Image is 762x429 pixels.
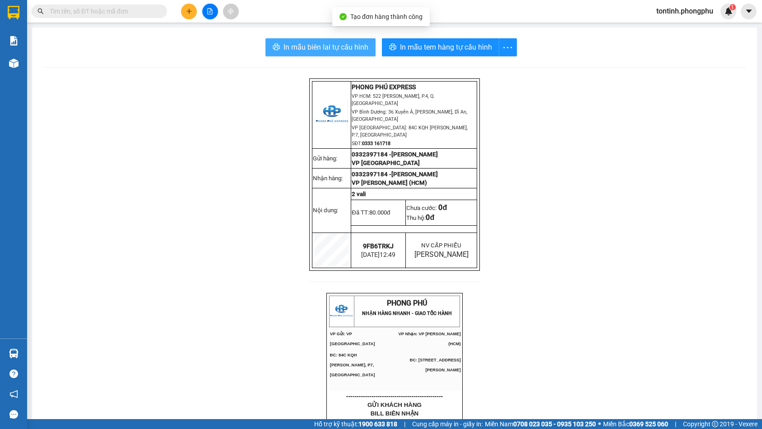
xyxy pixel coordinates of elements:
[362,310,452,316] strong: NHẬN HÀNG NHANH - GIAO TỐC HÀNH
[729,4,736,10] sup: 1
[367,402,422,408] span: GỬI KHÁCH HÀNG
[352,179,427,186] span: VP [PERSON_NAME] (HCM)
[50,6,156,16] input: Tìm tên, số ĐT hoặc mã đơn
[346,392,443,400] span: ----------------------------------------------
[391,151,438,158] span: [PERSON_NAME]
[207,8,213,14] span: file-add
[316,99,348,131] img: logo
[9,349,19,358] img: warehouse-icon
[513,420,596,428] strong: 0708 023 035 - 0935 103 250
[369,209,390,216] span: 80.000đ
[352,83,416,91] strong: PHONG PHÚ EXPRESS
[426,213,434,222] span: 0đ
[330,353,375,377] span: ĐC: 84C KQH [PERSON_NAME], P7, [GEOGRAPHIC_DATA]
[745,7,753,15] span: caret-down
[421,242,461,249] span: NV CẤP PHIẾU
[223,4,239,19] button: aim
[391,171,438,178] span: [PERSON_NAME]
[675,419,676,429] span: |
[363,242,394,250] span: 9FB6TRKJ
[9,410,18,419] span: message
[352,141,390,146] span: SĐT:
[228,8,234,14] span: aim
[371,410,419,417] span: BILL BIÊN NHẬN
[273,43,280,52] span: printer
[725,7,733,15] img: icon-new-feature
[352,93,435,106] span: VP HCM: 522 [PERSON_NAME], P.4, Q.[GEOGRAPHIC_DATA]
[712,421,718,427] span: copyright
[350,13,423,20] span: Tạo đơn hàng thành công
[414,250,469,259] span: [PERSON_NAME]
[380,251,395,258] span: 12:49
[181,4,197,19] button: plus
[330,300,353,323] img: logo
[9,36,19,46] img: solution-icon
[362,141,390,146] strong: 0333 161718
[352,209,390,216] span: Đã TT:
[352,109,467,122] span: VP Bình Dương: 36 Xuyên Á, [PERSON_NAME], Dĩ An, [GEOGRAPHIC_DATA]
[352,160,420,166] span: VP [GEOGRAPHIC_DATA]
[9,390,18,398] span: notification
[649,5,720,17] span: tontinh.phongphu
[361,251,395,258] span: [DATE]
[37,8,44,14] span: search
[313,155,337,162] span: Gửi hàng:
[352,171,391,178] span: 0332397184 -
[352,191,366,197] span: 2 vali
[352,151,438,158] span: 0332397184 -
[406,214,434,221] span: Thu hộ:
[406,205,447,211] span: Chưa cước:
[412,419,483,429] span: Cung cấp máy in - giấy in:
[367,419,422,425] span: Mã đơn :
[438,203,447,212] span: 0đ
[330,332,375,346] span: VP Gửi: VP [GEOGRAPHIC_DATA]
[382,38,499,56] button: printerIn mẫu tem hàng tự cấu hình
[598,422,601,426] span: ⚪️
[9,370,18,378] span: question-circle
[313,175,343,182] span: Nhận hàng:
[8,6,19,19] img: logo-vxr
[358,420,397,428] strong: 1900 633 818
[410,358,461,372] span: ĐC: [STREET_ADDRESS][PERSON_NAME]
[629,420,668,428] strong: 0369 525 060
[9,59,19,68] img: warehouse-icon
[202,4,218,19] button: file-add
[399,332,461,346] span: VP Nhận: VP [PERSON_NAME] (HCM)
[731,4,734,10] span: 1
[313,207,338,214] span: Nội dung:
[265,38,376,56] button: printerIn mẫu biên lai tự cấu hình
[392,419,422,425] span: 9FB6TRKJ
[400,41,492,53] span: In mẫu tem hàng tự cấu hình
[603,419,668,429] span: Miền Bắc
[339,13,347,20] span: check-circle
[499,38,517,56] button: more
[499,42,516,53] span: more
[389,43,396,52] span: printer
[485,419,596,429] span: Miền Nam
[186,8,192,14] span: plus
[283,41,368,53] span: In mẫu biên lai tự cấu hình
[314,419,397,429] span: Hỗ trợ kỹ thuật:
[387,299,427,307] span: PHONG PHÚ
[741,4,757,19] button: caret-down
[352,125,468,138] span: VP [GEOGRAPHIC_DATA]: 84C KQH [PERSON_NAME], P.7, [GEOGRAPHIC_DATA]
[404,419,405,429] span: |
